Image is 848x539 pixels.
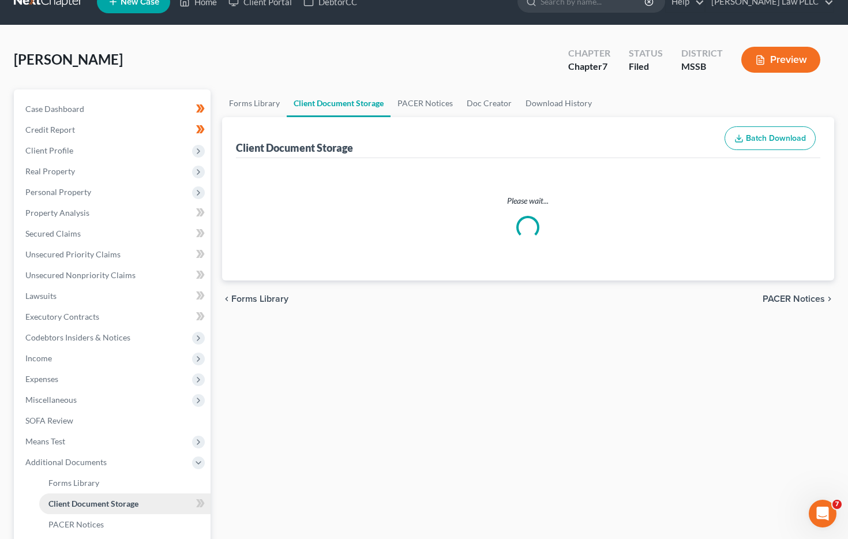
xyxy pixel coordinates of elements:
[16,223,211,244] a: Secured Claims
[25,125,75,134] span: Credit Report
[39,493,211,514] a: Client Document Storage
[629,60,663,73] div: Filed
[832,500,842,509] span: 7
[14,51,123,68] span: [PERSON_NAME]
[825,294,834,304] i: chevron_right
[222,89,287,117] a: Forms Library
[48,499,138,508] span: Client Document Storage
[629,47,663,60] div: Status
[16,265,211,286] a: Unsecured Nonpriority Claims
[238,195,819,207] p: Please wait...
[25,270,136,280] span: Unsecured Nonpriority Claims
[25,249,121,259] span: Unsecured Priority Claims
[725,126,816,151] button: Batch Download
[236,141,353,155] div: Client Document Storage
[25,353,52,363] span: Income
[48,478,99,488] span: Forms Library
[568,47,610,60] div: Chapter
[48,519,104,529] span: PACER Notices
[763,294,834,304] button: PACER Notices chevron_right
[39,514,211,535] a: PACER Notices
[602,61,607,72] span: 7
[809,500,836,527] iframe: Intercom live chat
[39,473,211,493] a: Forms Library
[25,291,57,301] span: Lawsuits
[16,410,211,431] a: SOFA Review
[25,166,75,176] span: Real Property
[25,229,81,238] span: Secured Claims
[25,208,89,218] span: Property Analysis
[25,374,58,384] span: Expenses
[25,187,91,197] span: Personal Property
[25,457,107,467] span: Additional Documents
[231,294,288,304] span: Forms Library
[681,47,723,60] div: District
[16,119,211,140] a: Credit Report
[741,47,820,73] button: Preview
[25,312,99,321] span: Executory Contracts
[16,99,211,119] a: Case Dashboard
[25,145,73,155] span: Client Profile
[222,294,231,304] i: chevron_left
[746,133,806,143] span: Batch Download
[16,244,211,265] a: Unsecured Priority Claims
[222,294,288,304] button: chevron_left Forms Library
[16,203,211,223] a: Property Analysis
[519,89,599,117] a: Download History
[25,436,65,446] span: Means Test
[681,60,723,73] div: MSSB
[25,104,84,114] span: Case Dashboard
[16,286,211,306] a: Lawsuits
[763,294,825,304] span: PACER Notices
[25,332,130,342] span: Codebtors Insiders & Notices
[16,306,211,327] a: Executory Contracts
[460,89,519,117] a: Doc Creator
[25,416,73,425] span: SOFA Review
[25,395,77,405] span: Miscellaneous
[568,60,610,73] div: Chapter
[287,89,391,117] a: Client Document Storage
[391,89,460,117] a: PACER Notices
